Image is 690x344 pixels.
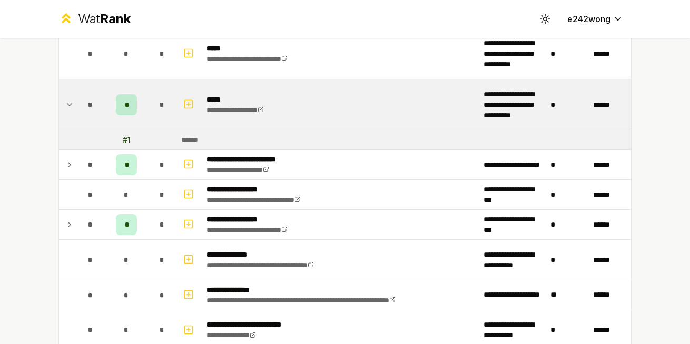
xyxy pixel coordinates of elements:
div: Wat [78,11,131,27]
span: e242wong [567,13,610,25]
span: Rank [100,11,131,26]
button: e242wong [559,9,632,28]
a: WatRank [58,11,131,27]
div: # 1 [123,135,130,145]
